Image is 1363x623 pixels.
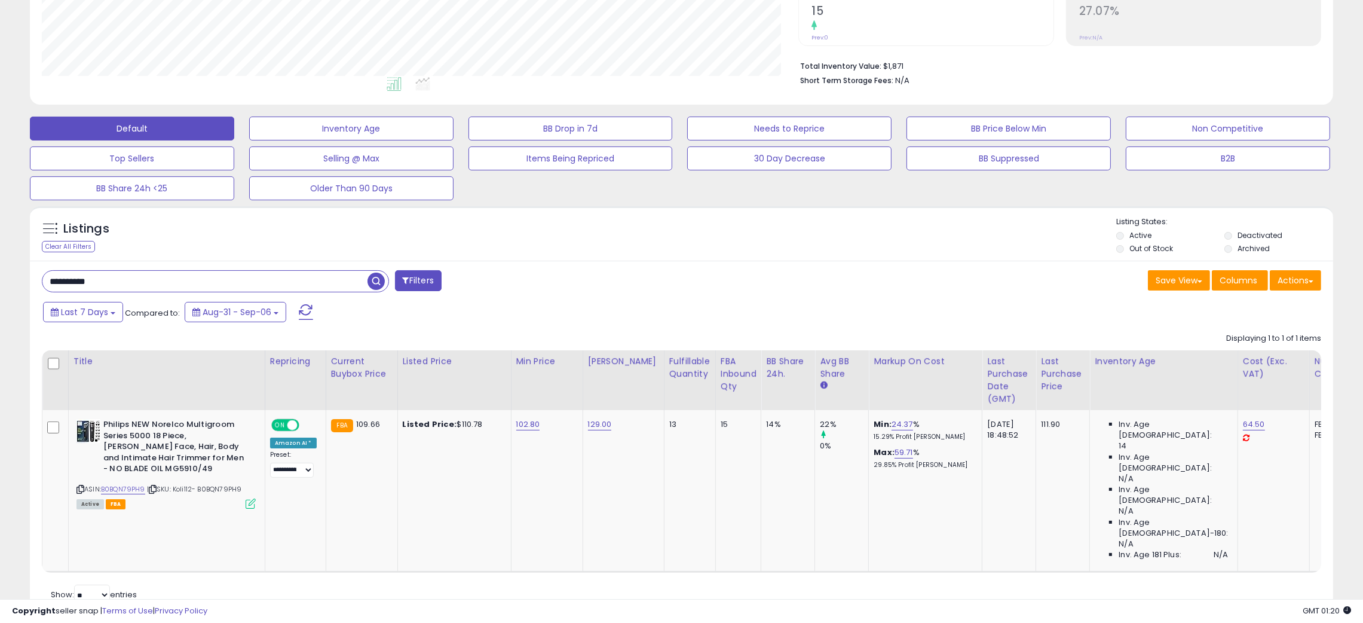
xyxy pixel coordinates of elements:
div: Cost (Exc. VAT) [1243,355,1304,380]
span: Columns [1220,274,1257,286]
button: Needs to Reprice [687,117,892,141]
div: Inventory Age [1095,355,1232,368]
button: BB Price Below Min [906,117,1111,141]
span: N/A [1119,506,1133,517]
div: Min Price [516,355,578,368]
div: 15 [721,419,752,430]
div: [PERSON_NAME] [588,355,659,368]
span: Inv. Age [DEMOGRAPHIC_DATA]-180: [1119,517,1228,539]
span: 2025-09-16 01:20 GMT [1303,605,1351,616]
span: OFF [298,420,317,430]
th: The percentage added to the cost of goods (COGS) that forms the calculator for Min & Max prices. [869,350,982,410]
b: Max: [874,447,895,458]
div: Num of Comp. [1315,355,1358,380]
button: Filters [395,270,442,291]
b: Min: [874,419,892,430]
div: Repricing [270,355,321,368]
small: Avg BB Share. [820,380,827,391]
a: B0BQN79PH9 [101,484,145,494]
div: Fulfillable Quantity [669,355,710,380]
div: BB Share 24h. [766,355,810,380]
div: Markup on Cost [874,355,977,368]
small: Prev: N/A [1079,34,1102,41]
span: Last 7 Days [61,306,108,318]
a: 24.37 [892,419,913,430]
small: FBA [331,419,353,432]
a: 59.71 [895,447,913,459]
a: Privacy Policy [155,605,207,616]
span: 109.66 [356,419,380,430]
span: Inv. Age [DEMOGRAPHIC_DATA]: [1119,452,1228,474]
button: BB Suppressed [906,146,1111,170]
div: Last Purchase Price [1041,355,1085,393]
button: Save View [1148,270,1210,291]
div: Current Buybox Price [331,355,393,380]
h2: 15 [811,4,1053,20]
span: Inv. Age [DEMOGRAPHIC_DATA]: [1119,484,1228,506]
button: 30 Day Decrease [687,146,892,170]
small: Prev: 0 [811,34,828,41]
div: 0% [820,441,868,451]
p: 29.85% Profit [PERSON_NAME] [874,461,973,469]
span: N/A [1214,549,1228,560]
div: Title [73,355,260,368]
span: Show: entries [51,589,137,600]
div: Amazon AI * [270,438,317,448]
label: Out of Stock [1129,243,1173,254]
div: FBM: 1 [1315,430,1354,441]
button: Aug-31 - Sep-06 [185,302,286,322]
button: BB Share 24h <25 [30,176,234,200]
div: Displaying 1 to 1 of 1 items [1226,333,1321,344]
button: Inventory Age [249,117,454,141]
a: Terms of Use [102,605,153,616]
a: 64.50 [1243,419,1265,430]
button: Default [30,117,234,141]
button: Non Competitive [1126,117,1330,141]
span: | SKU: Koli112- B0BQN79PH9 [147,484,241,494]
label: Deactivated [1238,230,1282,240]
div: FBA inbound Qty [721,355,756,393]
strong: Copyright [12,605,56,616]
div: Listed Price [403,355,506,368]
div: $110.78 [403,419,502,430]
span: Compared to: [125,307,180,319]
button: Columns [1212,270,1268,291]
div: Avg BB Share [820,355,863,380]
span: N/A [1119,474,1133,484]
div: Clear All Filters [42,241,95,252]
p: Listing States: [1116,216,1333,228]
span: All listings currently available for purchase on Amazon [76,499,104,509]
h5: Listings [63,221,109,237]
img: 51+44+C+bBL._SL40_.jpg [76,419,100,443]
button: Older Than 90 Days [249,176,454,200]
button: B2B [1126,146,1330,170]
span: N/A [895,75,909,86]
div: 22% [820,419,868,430]
span: Aug-31 - Sep-06 [203,306,271,318]
li: $1,871 [800,58,1312,72]
button: Top Sellers [30,146,234,170]
span: FBA [106,499,126,509]
div: 111.90 [1041,419,1080,430]
div: % [874,419,973,441]
div: FBA: 1 [1315,419,1354,430]
span: 14 [1119,441,1126,451]
b: Listed Price: [403,419,457,430]
div: Last Purchase Date (GMT) [987,355,1031,405]
div: Preset: [270,451,317,477]
h2: 27.07% [1079,4,1321,20]
div: 14% [766,419,805,430]
div: [DATE] 18:48:52 [987,419,1027,441]
button: Last 7 Days [43,302,123,322]
button: BB Drop in 7d [468,117,673,141]
span: ON [272,420,287,430]
a: 129.00 [588,419,612,430]
div: % [874,447,973,469]
div: seller snap | | [12,606,207,617]
b: Short Term Storage Fees: [800,75,893,85]
b: Total Inventory Value: [800,61,881,71]
button: Items Being Repriced [468,146,673,170]
span: Inv. Age 181 Plus: [1119,549,1181,560]
div: ASIN: [76,419,256,508]
b: Philips NEW Norelco Multigroom Series 5000 18 Piece, [PERSON_NAME] Face, Hair, Body and Intimate ... [103,419,249,478]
